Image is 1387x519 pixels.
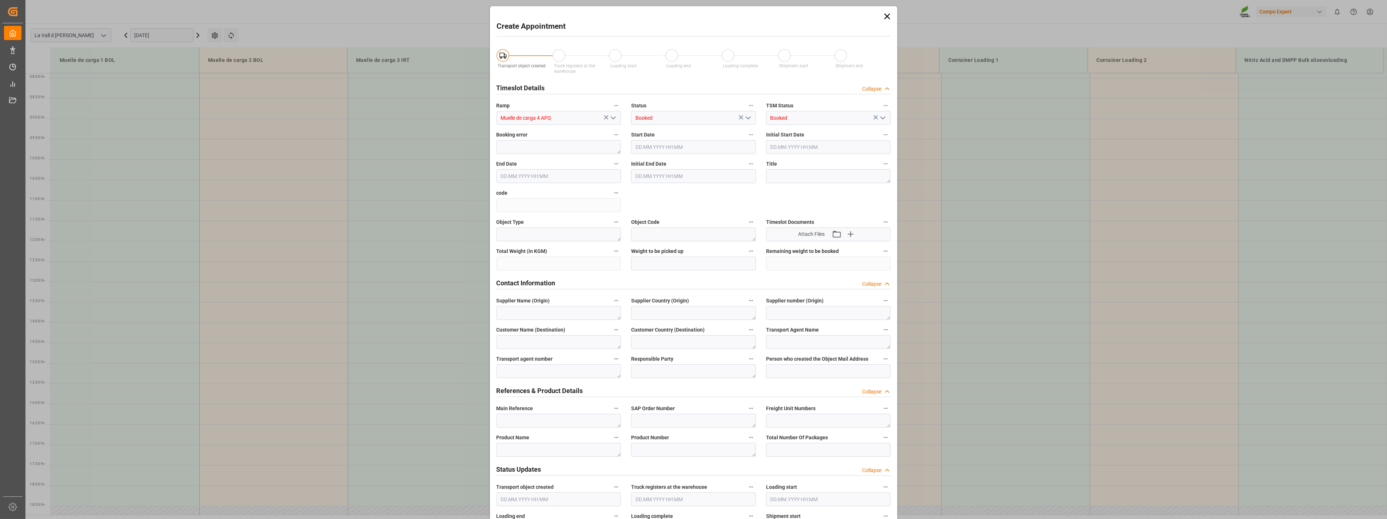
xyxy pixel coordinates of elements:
button: Transport object created [611,482,621,492]
button: Responsible Party [746,354,756,364]
button: open menu [877,112,888,124]
span: Customer Country (Destination) [631,326,705,334]
span: Person who created the Object Mail Address [766,355,868,363]
div: Collapse [862,85,882,93]
span: Start Date [631,131,655,139]
span: Responsible Party [631,355,673,363]
button: TSM Status [881,101,890,110]
span: Object Type [497,218,524,226]
input: DD.MM.YYYY HH:MM [631,140,756,154]
button: SAP Order Number [746,404,756,413]
span: TSM Status [766,102,793,110]
span: Supplier Name (Origin) [497,297,550,305]
button: Supplier Country (Origin) [746,296,756,305]
input: Type to search/select [631,111,756,125]
button: Ramp [611,101,621,110]
button: Main Reference [611,404,621,413]
div: Collapse [862,388,882,396]
button: Object Code [746,217,756,227]
span: Initial End Date [631,160,666,168]
input: DD.MM.YYYY HH:MM [631,169,756,183]
span: Shipment start [779,63,808,68]
span: Total Number Of Packages [766,434,828,441]
span: Transport Agent Name [766,326,819,334]
input: DD.MM.YYYY HH:MM [631,492,756,506]
span: Product Name [497,434,530,441]
span: Truck registers at the warehouse [554,63,595,74]
span: Object Code [631,218,659,226]
button: Initial Start Date [881,130,890,139]
h2: Timeslot Details [497,83,545,93]
span: Main Reference [497,405,533,412]
button: Remaining weight to be booked [881,246,890,256]
button: Weight to be picked up [746,246,756,256]
h2: Contact Information [497,278,555,288]
input: DD.MM.YYYY HH:MM [766,140,891,154]
button: open menu [742,112,753,124]
button: code [611,188,621,198]
button: Start Date [746,130,756,139]
button: End Date [611,159,621,169]
input: DD.MM.YYYY HH:MM [766,492,891,506]
span: Remaining weight to be booked [766,247,839,255]
span: Loading complete [723,63,758,68]
button: Booking error [611,130,621,139]
span: Title [766,160,777,168]
button: Customer Name (Destination) [611,325,621,334]
button: Truck registers at the warehouse [746,482,756,492]
span: Loading end [667,63,691,68]
button: Person who created the Object Mail Address [881,354,890,364]
button: Customer Country (Destination) [746,325,756,334]
span: Timeslot Documents [766,218,814,226]
button: Timeslot Documents [881,217,890,227]
button: Title [881,159,890,169]
span: Supplier number (Origin) [766,297,824,305]
h2: Create Appointment [497,21,566,32]
span: Shipment end [836,63,863,68]
button: open menu [607,112,618,124]
button: Total Weight (in KGM) [611,246,621,256]
span: End Date [497,160,517,168]
button: Transport agent number [611,354,621,364]
span: Product Number [631,434,669,441]
input: Type to search/select [497,111,621,125]
span: Attach Files [798,230,825,238]
span: Loading start [766,483,797,491]
button: Product Name [611,433,621,442]
span: Initial Start Date [766,131,804,139]
input: DD.MM.YYYY HH:MM [497,169,621,183]
button: Initial End Date [746,159,756,169]
button: Total Number Of Packages [881,433,890,442]
button: Object Type [611,217,621,227]
span: Transport object created [498,63,546,68]
button: Supplier Name (Origin) [611,296,621,305]
span: Total Weight (in KGM) [497,247,547,255]
span: Transport object created [497,483,554,491]
button: Supplier number (Origin) [881,296,890,305]
span: Transport agent number [497,355,553,363]
button: Product Number [746,433,756,442]
button: Status [746,101,756,110]
span: Booking error [497,131,528,139]
span: Truck registers at the warehouse [631,483,707,491]
span: Customer Name (Destination) [497,326,566,334]
div: Collapse [862,467,882,474]
span: Status [631,102,646,110]
h2: Status Updates [497,464,541,474]
span: Loading start [610,63,637,68]
span: Weight to be picked up [631,247,683,255]
button: Transport Agent Name [881,325,890,334]
div: Collapse [862,280,882,288]
button: Freight Unit Numbers [881,404,890,413]
span: Ramp [497,102,510,110]
span: SAP Order Number [631,405,675,412]
button: Loading start [881,482,890,492]
input: DD.MM.YYYY HH:MM [497,492,621,506]
span: Supplier Country (Origin) [631,297,689,305]
span: code [497,189,508,197]
span: Freight Unit Numbers [766,405,816,412]
h2: References & Product Details [497,386,583,396]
